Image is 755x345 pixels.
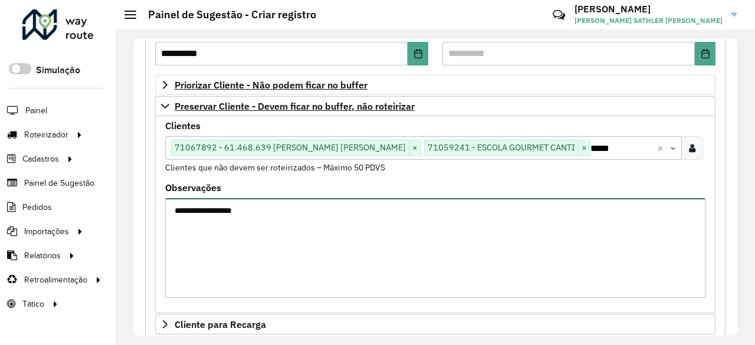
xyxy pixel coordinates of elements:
span: Painel de Sugestão [24,177,94,189]
span: Painel [25,104,47,117]
span: Importações [24,225,69,238]
span: Cadastros [22,153,59,165]
a: Cliente para Recarga [155,314,715,334]
span: Relatórios [24,249,61,262]
button: Choose Date [695,42,715,65]
span: Priorizar Cliente - Não podem ficar no buffer [175,80,367,90]
label: Observações [165,180,221,195]
label: Simulação [36,63,80,77]
span: Pedidos [22,201,52,213]
h2: Painel de Sugestão - Criar registro [136,8,316,21]
span: Roteirizador [24,129,68,141]
span: Preservar Cliente - Devem ficar no buffer, não roteirizar [175,101,415,111]
span: 71067892 - 61.468.639 [PERSON_NAME] [PERSON_NAME] [172,140,409,155]
span: [PERSON_NAME] SATHLER [PERSON_NAME] [575,15,723,26]
a: Contato Rápido [546,2,572,28]
span: × [409,141,421,155]
small: Clientes que não devem ser roteirizados – Máximo 50 PDVS [165,162,385,173]
h3: [PERSON_NAME] [575,4,723,15]
button: Choose Date [408,42,428,65]
a: Priorizar Cliente - Não podem ficar no buffer [155,75,715,95]
span: 71059241 - ESCOLA GOURMET CANTI [425,140,578,155]
span: Tático [22,298,44,310]
label: Clientes [165,119,201,133]
span: Retroalimentação [24,274,87,286]
a: Preservar Cliente - Devem ficar no buffer, não roteirizar [155,96,715,116]
span: Cliente para Recarga [175,320,266,329]
div: Preservar Cliente - Devem ficar no buffer, não roteirizar [155,116,715,313]
span: Clear all [657,141,667,155]
span: × [578,141,590,155]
